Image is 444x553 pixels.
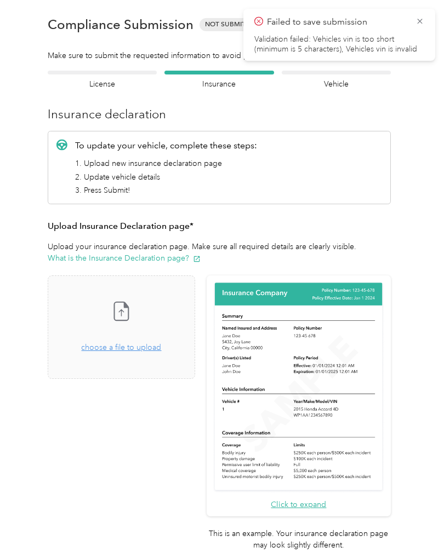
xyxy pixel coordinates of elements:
iframe: Everlance-gr Chat Button Frame [383,492,444,553]
h4: Vehicle [282,78,391,90]
p: To update your vehicle, complete these steps: [75,139,257,152]
span: Not Submitted [200,18,264,31]
li: Validation failed: Vehicles vin is too short (minimum is 5 characters), Vehicles vin is invalid [254,34,424,54]
span: choose a file to upload [48,276,195,378]
img: Sample insurance declaration [212,281,385,493]
div: Make sure to submit the requested information to avoid payment delays [48,50,391,61]
li: 3. Press Submit! [75,185,257,196]
h3: Upload Insurance Declaration page* [48,220,391,233]
li: 2. Update vehicle details [75,171,257,183]
button: What is the Insurance Declaration page? [48,252,201,264]
h3: Insurance declaration [48,105,391,123]
h1: Compliance Submission [48,17,193,32]
p: Failed to save submission [267,15,407,29]
span: choose a file to upload [81,343,161,352]
p: This is an example. Your insurance declaration page may look slightly different. [207,528,391,551]
h4: License [48,78,157,90]
button: Click to expand [271,499,326,510]
h4: Insurance [164,78,274,90]
p: Upload your insurance declaration page. Make sure all required details are clearly visible. [48,241,391,264]
li: 1. Upload new insurance declaration page [75,158,257,169]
